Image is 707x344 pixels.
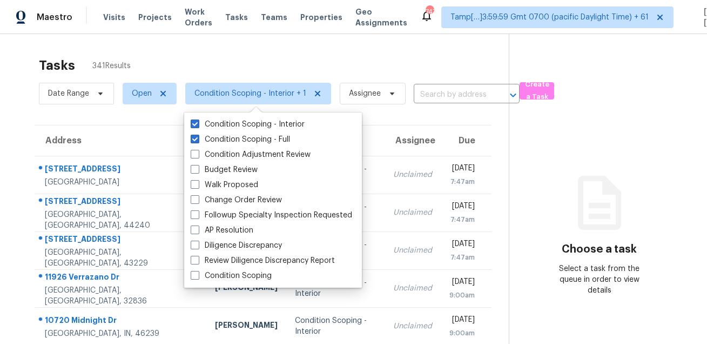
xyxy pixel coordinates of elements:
label: Condition Scoping [191,270,272,281]
div: [PERSON_NAME] [215,282,278,295]
div: [STREET_ADDRESS] [45,196,198,209]
div: Unclaimed [393,245,432,256]
span: 341 Results [92,61,131,71]
h3: Choose a task [562,244,637,255]
div: Unclaimed [393,207,432,218]
th: Assignee [385,125,441,156]
div: [GEOGRAPHIC_DATA], [GEOGRAPHIC_DATA], 32836 [45,285,198,307]
span: Assignee [349,88,381,99]
div: [DATE] [449,314,475,328]
span: Teams [261,12,287,23]
div: [DATE] [449,201,475,214]
div: [STREET_ADDRESS] [45,163,198,177]
span: Tasks [225,14,248,21]
div: [GEOGRAPHIC_DATA], [GEOGRAPHIC_DATA], 43229 [45,247,198,269]
div: [DATE] [449,163,475,176]
th: Due [441,125,491,156]
div: 9:00am [449,290,475,301]
div: Condition Scoping - Interior [295,315,376,337]
div: [DATE] [449,239,475,252]
div: [GEOGRAPHIC_DATA], IN, 46239 [45,328,198,339]
h2: Tasks [39,60,75,71]
div: [DATE] [449,276,475,290]
div: 7:47am [449,176,475,187]
button: Create a Task [520,82,554,100]
input: Search by address [414,87,489,103]
div: 7:47am [449,252,475,263]
div: [GEOGRAPHIC_DATA] [45,177,198,188]
div: [STREET_ADDRESS] [45,234,198,247]
span: Condition Scoping - Interior + 1 [194,88,306,99]
label: Review Diligence Discrepancy Report [191,255,335,266]
th: Address [35,125,206,156]
div: [GEOGRAPHIC_DATA], [GEOGRAPHIC_DATA], 44240 [45,209,198,231]
div: Unclaimed [393,169,432,180]
span: Projects [138,12,172,23]
span: Maestro [37,12,72,23]
span: Create a Task [525,78,549,103]
label: Change Order Review [191,195,282,206]
span: Properties [300,12,342,23]
span: Tamp[…]3:59:59 Gmt 0700 (pacific Daylight Time) + 61 [450,12,649,23]
label: Walk Proposed [191,180,258,190]
div: 9:00am [449,328,475,339]
button: Open [506,88,521,103]
span: Work Orders [185,6,212,28]
div: [PERSON_NAME] [215,320,278,333]
label: Condition Scoping - Interior [191,119,305,130]
span: Visits [103,12,125,23]
label: Condition Scoping - Full [191,134,290,145]
span: Geo Assignments [355,6,407,28]
div: 7:47am [449,214,475,225]
span: Open [132,88,152,99]
div: 747 [426,6,433,17]
label: Condition Adjustment Review [191,149,311,160]
div: Condition Scoping - Interior [295,277,376,299]
label: Followup Specialty Inspection Requested [191,210,352,221]
label: Diligence Discrepancy [191,240,282,251]
span: Date Range [48,88,89,99]
div: 10720 Midnight Dr [45,315,198,328]
div: 11926 Verrazano Dr [45,272,198,285]
label: Budget Review [191,164,258,175]
div: Unclaimed [393,321,432,332]
label: AP Resolution [191,225,253,236]
div: Unclaimed [393,283,432,294]
div: Select a task from the queue in order to view details [554,263,644,296]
